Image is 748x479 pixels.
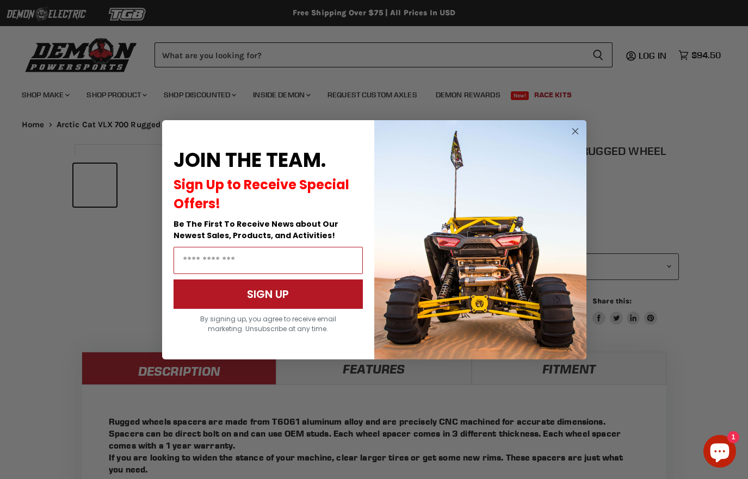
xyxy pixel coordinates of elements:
[174,176,349,213] span: Sign Up to Receive Special Offers!
[174,146,326,174] span: JOIN THE TEAM.
[174,219,338,241] span: Be The First To Receive News about Our Newest Sales, Products, and Activities!
[374,120,586,359] img: a9095488-b6e7-41ba-879d-588abfab540b.jpeg
[174,279,363,309] button: SIGN UP
[700,435,739,470] inbox-online-store-chat: Shopify online store chat
[174,247,363,274] input: Email Address
[568,125,582,138] button: Close dialog
[200,314,336,333] span: By signing up, you agree to receive email marketing. Unsubscribe at any time.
